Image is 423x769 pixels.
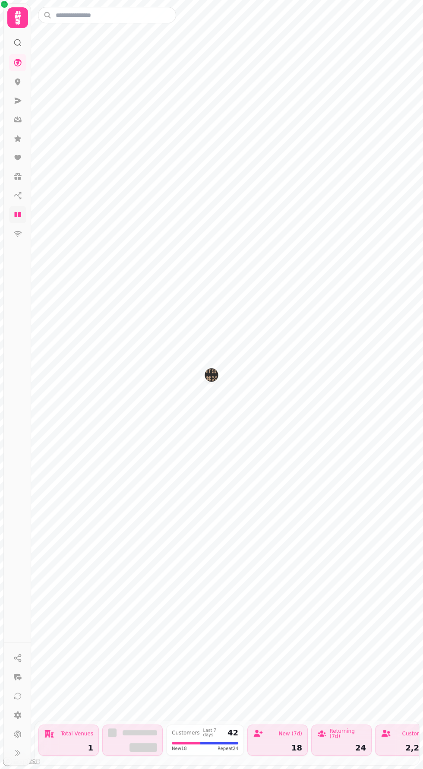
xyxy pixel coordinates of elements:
[317,744,366,752] div: 24
[218,745,238,752] span: Repeat 24
[253,744,302,752] div: 18
[329,728,366,739] div: Returning (7d)
[203,728,224,737] div: Last 7 days
[278,731,302,736] div: New (7d)
[61,731,93,736] div: Total Venues
[227,729,238,737] div: 42
[3,756,41,766] a: Mapbox logo
[44,744,93,752] div: 1
[172,745,187,752] span: New 18
[205,368,218,382] button: Bar Pintxos
[172,730,200,735] div: Customers
[205,368,218,384] div: Map marker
